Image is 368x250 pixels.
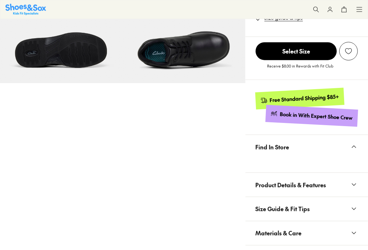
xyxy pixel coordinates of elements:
a: Free Standard Shipping $85+ [255,88,344,110]
a: Book in With Expert Shoe Crew [265,105,358,127]
p: Receive $8.00 in Rewards with Fit Club [267,63,333,75]
div: Free Standard Shipping $85+ [269,93,339,104]
a: Shoes & Sox [5,4,46,15]
iframe: Find in Store [256,159,358,165]
span: Size Guide & Fit Tips [256,200,310,218]
button: Product Details & Features [245,173,368,197]
span: Materials & Care [256,224,302,243]
button: Find In Store [245,135,368,159]
div: Book in With Expert Shoe Crew [280,111,353,122]
button: Materials & Care [245,221,368,245]
button: Select Size [256,42,337,61]
button: Size Guide & Fit Tips [245,197,368,221]
span: Find In Store [256,138,289,156]
span: Product Details & Features [256,175,326,194]
img: SNS_Logo_Responsive.svg [5,4,46,15]
button: Add to Wishlist [339,42,358,61]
